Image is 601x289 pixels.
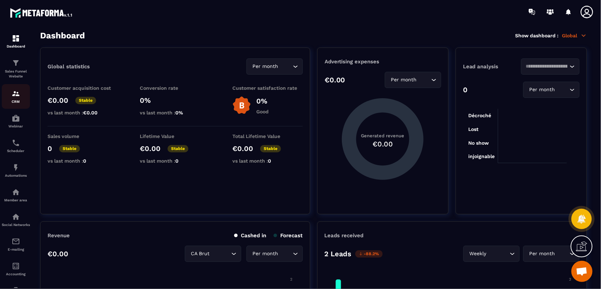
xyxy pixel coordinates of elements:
p: Lead analysis [463,63,521,70]
span: 0 [268,158,271,164]
div: Search for option [185,246,241,262]
p: vs last month : [140,158,210,164]
a: formationformationDashboard [2,29,30,54]
p: vs last month : [140,110,210,115]
tspan: injoignable [469,153,495,159]
p: €0.00 [325,76,345,84]
a: automationsautomationsAutomations [2,158,30,183]
tspan: Décroché [469,113,492,118]
img: logo [10,6,73,19]
img: automations [12,163,20,172]
p: €0.00 [232,144,253,153]
p: Stable [59,145,80,152]
p: €0.00 [48,96,68,105]
tspan: 2 [290,277,293,282]
div: Search for option [385,72,441,88]
p: Webinar [2,124,30,128]
p: Stable [168,145,188,152]
p: Advertising expenses [325,58,441,65]
div: Search for option [521,58,580,75]
input: Search for option [280,63,291,70]
p: Sales Funnel Website [2,69,30,79]
span: Per month [528,86,557,94]
span: 0 [83,158,86,164]
h3: Dashboard [40,31,85,40]
p: vs last month : [48,110,118,115]
p: €0.00 [48,250,68,258]
p: Leads received [325,232,364,239]
img: email [12,237,20,246]
p: Dashboard [2,44,30,48]
input: Search for option [280,250,291,258]
span: Per month [251,250,280,258]
a: automationsautomationsWebinar [2,109,30,133]
img: accountant [12,262,20,270]
p: €0.00 [140,144,161,153]
img: b-badge-o.b3b20ee6.svg [232,96,251,115]
p: -88.2% [355,250,383,258]
p: Member area [2,198,30,202]
span: Per month [528,250,557,258]
span: Per month [251,63,280,70]
tspan: 2 [569,277,571,282]
p: 0% [256,97,269,105]
span: 0% [175,110,183,115]
tspan: No show [469,140,489,146]
a: social-networksocial-networkSocial Networks [2,207,30,232]
a: formationformationSales Funnel Website [2,54,30,84]
p: Stable [75,97,96,104]
p: Global [562,32,587,39]
p: Stable [260,145,281,152]
img: formation [12,89,20,98]
div: Search for option [523,246,580,262]
p: Global statistics [48,63,90,70]
a: Ouvrir le chat [571,261,593,282]
img: scheduler [12,139,20,147]
input: Search for option [526,63,568,70]
p: 2 Leads [325,250,352,258]
img: formation [12,34,20,43]
p: Sales volume [48,133,118,139]
p: vs last month : [48,158,118,164]
span: Weekly [468,250,488,258]
a: emailemailE-mailing [2,232,30,257]
a: formationformationCRM [2,84,30,109]
p: E-mailing [2,247,30,251]
p: Automations [2,174,30,177]
p: Lifetime Value [140,133,210,139]
p: Show dashboard : [515,33,558,38]
input: Search for option [557,250,568,258]
img: automations [12,188,20,196]
p: 0 [48,144,52,153]
img: formation [12,59,20,67]
p: CRM [2,100,30,103]
input: Search for option [418,76,430,84]
span: 0 [175,158,179,164]
input: Search for option [488,250,508,258]
p: Total Lifetime Value [232,133,303,139]
p: Social Networks [2,223,30,227]
p: 0% [140,96,210,105]
a: schedulerschedulerScheduler [2,133,30,158]
p: Customer acquisition cost [48,85,118,91]
p: Revenue [48,232,70,239]
input: Search for option [557,86,568,94]
input: Search for option [211,250,230,258]
span: €0.00 [83,110,98,115]
p: Good [256,109,269,114]
span: Per month [389,76,418,84]
p: Forecast [274,232,303,239]
img: automations [12,114,20,122]
div: Search for option [463,246,520,262]
div: Search for option [246,246,303,262]
img: social-network [12,213,20,221]
p: Accounting [2,272,30,276]
p: 0 [463,86,468,94]
tspan: Lost [469,126,479,132]
div: Search for option [523,82,580,98]
a: automationsautomationsMember area [2,183,30,207]
p: Scheduler [2,149,30,153]
a: accountantaccountantAccounting [2,257,30,281]
p: Customer satisfaction rate [232,85,303,91]
p: vs last month : [232,158,303,164]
